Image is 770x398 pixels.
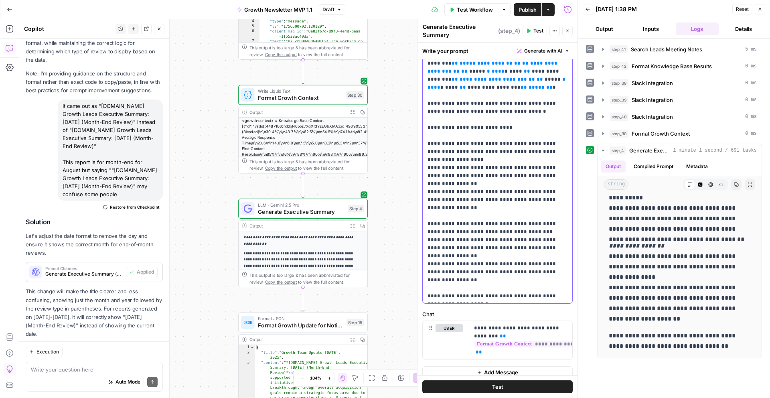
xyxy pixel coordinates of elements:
span: Slack Integration [632,96,673,104]
span: string [604,179,628,190]
span: Generate Executive Summary (step_4) [45,270,123,278]
span: step_39 [610,96,628,104]
span: Applied [137,268,154,276]
div: Output [249,109,345,116]
h2: Solution [26,218,163,226]
span: Format Growth Context [258,93,342,102]
button: 0 ms [598,110,762,123]
button: user [436,324,463,332]
span: Write Liquid Text [258,88,342,95]
button: 0 ms [598,60,762,73]
div: Output [249,222,345,229]
span: Restore from Checkpoint [110,204,160,210]
span: ( step_4 ) [498,27,520,35]
button: Growth Newsletter MVP 1.1 [232,3,317,16]
span: Test Workflow [457,6,493,14]
span: Draft [322,6,334,13]
p: Note: I'm providing guidance on the structure and format rather than exact code to copy/paste, in... [26,69,163,95]
div: 1 [239,345,255,350]
button: Test Workflow [444,3,498,16]
span: step_4 [610,146,626,154]
span: Copy the output [265,279,297,284]
div: Write Liquid TextFormat Growth ContextStep 30Output<growth-context> # Knowledge Base Context [{"i... [238,85,368,173]
span: Test [492,383,503,391]
div: It came out as "[DOMAIN_NAME] Growth Leads Executive Summary: [DATE] (Month-End Review)" instead ... [58,99,163,201]
button: Output [583,22,626,35]
p: This change will make the title clearer and less confusing, showing just the month and year follo... [26,287,163,338]
div: 7 [239,39,259,164]
p: This change will ensure the title properly shows both the month/year and the review type in a cle... [26,22,163,64]
button: Reset [732,4,752,14]
span: Slack Integration [632,113,673,121]
g: Edge from step_30 to step_4 [302,173,304,197]
button: Add Message [422,366,573,378]
button: Draft [319,4,345,15]
button: Details [722,22,765,35]
span: Publish [519,6,537,14]
p: Let's adjust the date format to remove the day and ensure it shows the correct month for end-of-m... [26,232,163,257]
g: Edge from step_40 to step_30 [302,60,304,84]
label: Chat [422,310,573,318]
span: Prompt Changes [45,266,123,270]
button: Auto Mode [105,377,144,387]
span: 0 ms [745,96,757,104]
span: Format Growth Update for Notion [258,321,343,329]
div: Output [249,336,345,343]
button: Test [422,380,573,393]
button: Execution [26,347,63,357]
div: Step 30 [346,91,364,99]
div: 5 [239,24,259,29]
button: Compiled Prompt [629,160,678,173]
button: 0 ms [598,93,762,106]
span: Toggle code folding, rows 1 through 4 [250,345,254,350]
span: Search Leads Meeting Notes [631,45,702,53]
span: Growth Newsletter MVP 1.1 [244,6,312,14]
span: Generate Executive Summary [258,207,344,216]
button: 0 ms [598,77,762,89]
button: 1 minute 1 second / 691 tasks [598,144,762,157]
span: 0 ms [745,79,757,87]
span: Auto Mode [115,378,140,386]
div: 4 [239,19,259,24]
span: Reset [736,6,749,13]
div: Step 15 [346,319,364,326]
span: 0 ms [745,113,757,120]
div: This output is too large & has been abbreviated for review. to view the full content. [249,158,364,171]
span: 0 ms [745,130,757,137]
g: Edge from step_4 to step_15 [302,287,304,311]
div: 1 minute 1 second / 691 tasks [598,157,762,358]
span: Format Growth Context [632,130,690,138]
button: Inputs [629,22,673,35]
button: Output [601,160,626,173]
span: Generate with AI [524,47,562,55]
span: step_42 [610,62,628,70]
button: Test [523,26,547,36]
div: Step 4 [348,205,364,213]
div: Copilot [24,25,113,33]
button: Metadata [681,160,713,173]
button: Logs [676,22,719,35]
button: 0 ms [598,127,762,140]
div: Write your prompt [417,43,577,59]
span: step_40 [610,113,628,121]
span: Format Knowledge Base Results [632,62,712,70]
span: Slack Integration [632,79,673,87]
div: This output is too large & has been abbreviated for review. to view the full content. [249,44,364,57]
span: LLM · Gemini 2.5 Pro [258,201,344,208]
span: 104% [310,375,321,381]
button: Publish [514,3,541,16]
span: Copy the output [265,52,297,57]
div: 6 [239,29,259,39]
span: Format JSON [258,315,343,322]
div: This output is too large & has been abbreviated for review. to view the full content. [249,272,364,285]
span: step_38 [610,79,628,87]
span: Copy the output [265,166,297,171]
button: 5 ms [598,43,762,56]
span: Add Message [484,368,518,376]
span: 1 minute 1 second / 691 tasks [673,147,757,154]
button: Restore from Checkpoint [100,202,163,212]
div: user [423,321,463,359]
span: Test [533,27,543,35]
button: Applied [126,267,158,277]
button: Generate with AI [514,46,573,56]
